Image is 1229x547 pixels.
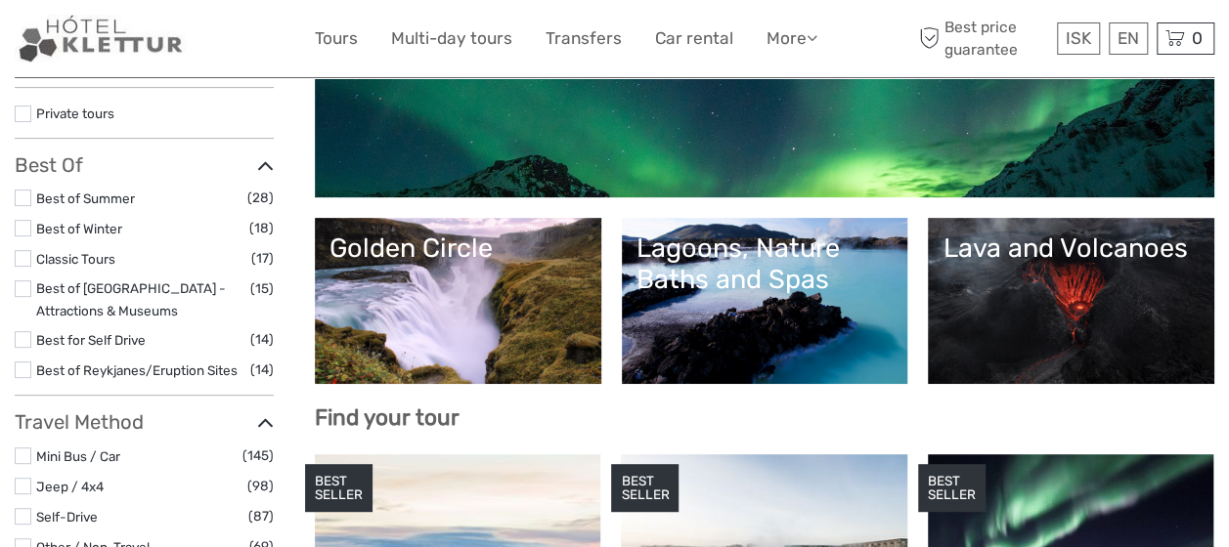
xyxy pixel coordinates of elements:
h3: Travel Method [15,410,274,434]
img: Our services [15,15,188,63]
span: (15) [250,277,274,300]
a: Best of Reykjanes/Eruption Sites [36,362,238,378]
a: Tours [315,24,358,53]
div: Golden Circle [329,232,587,264]
span: Best price guarantee [914,17,1052,60]
span: (14) [250,358,274,381]
a: Classic Tours [36,251,115,267]
a: Jeep / 4x4 [36,479,104,494]
span: (28) [247,187,274,209]
a: Northern Lights in [GEOGRAPHIC_DATA] [329,46,1200,183]
div: Lava and Volcanoes [943,232,1200,264]
a: Mini Bus / Car [36,448,120,464]
a: Transfers [546,24,622,53]
a: Private tours [36,105,114,121]
span: (14) [250,328,274,351]
a: Best of Winter [36,221,122,236]
span: (87) [248,505,274,527]
a: Best for Self Drive [36,332,146,348]
a: Lagoons, Nature Baths and Spas [636,232,894,369]
a: More [767,24,817,53]
div: BEST SELLER [918,464,986,513]
span: (98) [247,475,274,497]
a: Best of [GEOGRAPHIC_DATA] - Attractions & Museums [36,280,226,318]
span: (18) [249,217,274,239]
b: Find your tour [315,404,460,431]
div: EN [1109,22,1148,55]
span: 0 [1189,28,1206,48]
a: Best of Summer [36,190,135,206]
a: Lava and Volcanoes [943,232,1200,369]
span: (145) [242,444,274,467]
a: Golden Circle [329,232,587,369]
div: BEST SELLER [611,464,679,513]
span: (17) [251,247,274,270]
h3: Best Of [15,153,274,177]
div: BEST SELLER [305,464,373,513]
a: Multi-day tours [391,24,512,53]
a: Car rental [655,24,733,53]
div: Lagoons, Nature Baths and Spas [636,232,894,296]
span: ISK [1066,28,1091,48]
a: Self-Drive [36,509,98,525]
